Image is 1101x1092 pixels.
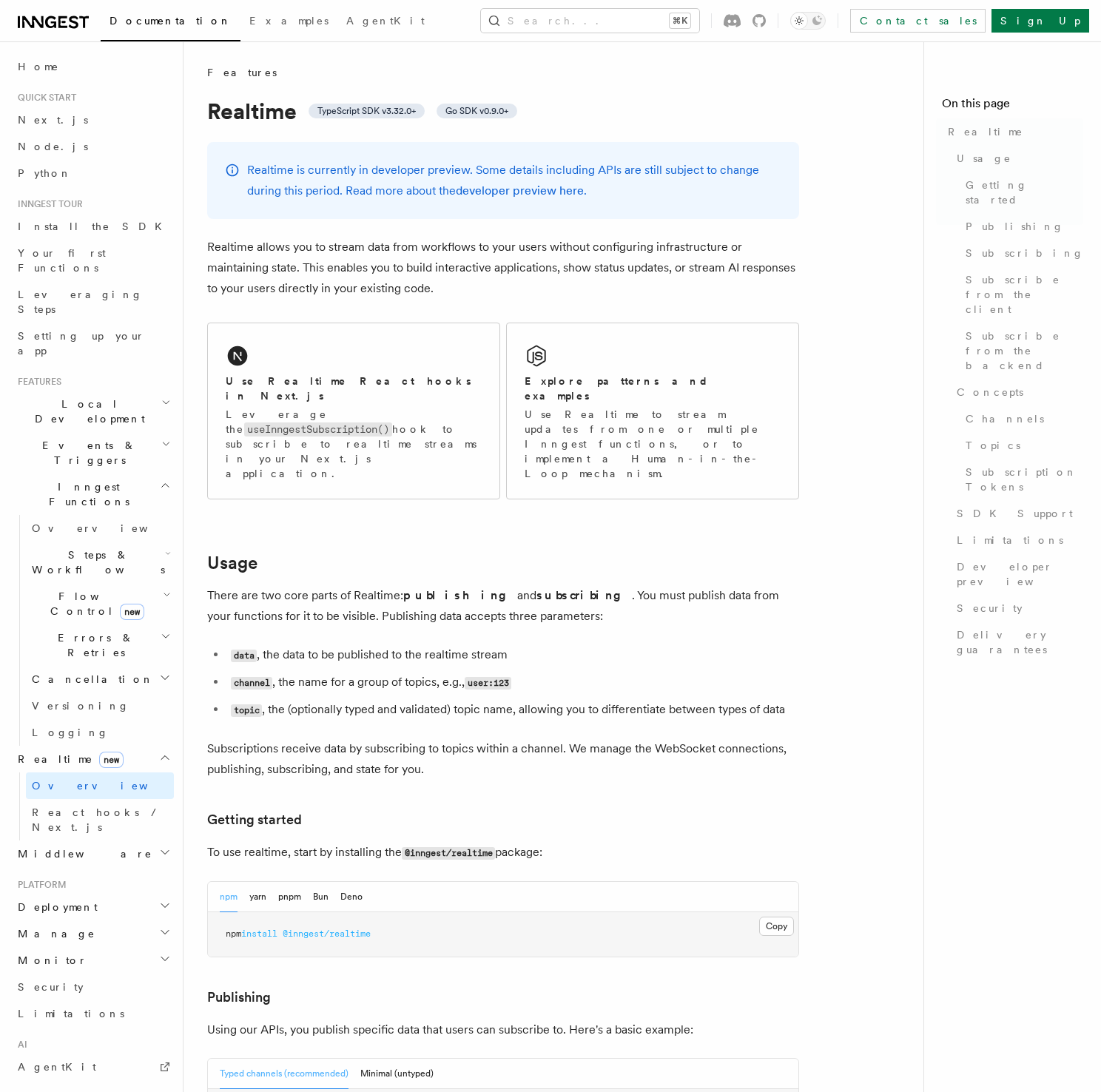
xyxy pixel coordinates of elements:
[759,917,794,936] button: Copy
[951,145,1083,172] a: Usage
[26,772,174,799] a: Overview
[207,585,799,627] p: There are two core parts of Realtime: and . You must publish data from your functions for it to b...
[12,92,76,104] span: Quick start
[247,160,781,201] p: Realtime is currently in developer preview. Some details including APIs are still subject to chan...
[456,183,584,198] a: developer preview here
[12,479,160,509] span: Inngest Functions
[249,15,329,27] span: Examples
[506,323,799,499] a: Explore patterns and examplesUse Realtime to stream updates from one or multiple Inngest function...
[220,1059,349,1089] button: Typed channels (recommended)
[966,465,1083,494] span: Subscription Tokens
[960,213,1083,240] a: Publishing
[966,178,1083,207] span: Getting started
[231,677,272,690] code: channel
[957,533,1063,547] span: Limitations
[26,719,174,746] a: Logging
[525,407,781,481] p: Use Realtime to stream updates from one or multiple Inngest functions, or to implement a Human-in...
[402,847,495,860] code: @inngest/realtime
[942,95,1083,118] h4: On this page
[32,727,109,738] span: Logging
[207,1019,799,1040] p: Using our APIs, you publish specific data that users can subscribe to. Here's a basic example:
[18,114,88,126] span: Next.js
[966,328,1083,373] span: Subscribe from the backend
[12,397,161,426] span: Local Development
[18,330,145,357] span: Setting up your app
[12,432,174,473] button: Events & Triggers
[101,4,240,41] a: Documentation
[18,220,171,232] span: Install the SDK
[26,630,161,660] span: Errors & Retries
[207,323,500,499] a: Use Realtime React hooks in Next.jsLeverage theuseInngestSubscription()hook to subscribe to realt...
[18,1061,96,1073] span: AgentKit
[226,672,799,693] li: , the name for a group of topics, e.g.,
[957,627,1083,657] span: Delivery guarantees
[966,272,1083,317] span: Subscribe from the client
[12,1000,174,1027] a: Limitations
[951,553,1083,595] a: Developer preview
[226,644,799,666] li: , the data to be published to the realtime stream
[226,928,241,939] span: npm
[26,624,174,666] button: Errors & Retries
[12,900,98,914] span: Deployment
[18,141,88,152] span: Node.js
[942,118,1083,145] a: Realtime
[26,799,174,840] a: React hooks / Next.js
[231,704,262,717] code: topic
[26,672,154,687] span: Cancellation
[12,473,174,515] button: Inngest Functions
[207,987,271,1008] a: Publishing
[960,240,1083,266] a: Subscribing
[12,1039,27,1051] span: AI
[960,459,1083,500] a: Subscription Tokens
[951,621,1083,663] a: Delivery guarantees
[207,98,799,124] h1: Realtime
[12,947,174,974] button: Monitor
[18,247,106,274] span: Your first Functions
[790,12,826,30] button: Toggle dark mode
[445,105,508,117] span: Go SDK v0.9.0+
[278,882,301,912] button: pnpm
[226,407,482,481] p: Leverage the hook to subscribe to realtime streams in your Next.js application.
[951,527,1083,553] a: Limitations
[951,379,1083,405] a: Concepts
[12,746,174,772] button: Realtimenew
[26,583,174,624] button: Flow Controlnew
[960,172,1083,213] a: Getting started
[32,780,184,792] span: Overview
[207,842,799,863] p: To use realtime, start by installing the package:
[231,650,257,662] code: data
[120,604,144,620] span: new
[12,160,174,186] a: Python
[536,588,632,602] strong: subscribing
[951,500,1083,527] a: SDK Support
[670,13,690,28] kbd: ⌘K
[957,506,1073,521] span: SDK Support
[12,281,174,323] a: Leveraging Steps
[957,601,1023,616] span: Security
[340,882,363,912] button: Deno
[26,542,174,583] button: Steps & Workflows
[317,105,416,117] span: TypeScript SDK v3.32.0+
[249,882,266,912] button: yarn
[18,59,59,74] span: Home
[337,4,434,40] a: AgentKit
[966,246,1084,260] span: Subscribing
[960,323,1083,379] a: Subscribe from the backend
[18,289,143,315] span: Leveraging Steps
[26,692,174,719] a: Versioning
[12,920,174,947] button: Manage
[481,9,699,33] button: Search...⌘K
[244,422,392,437] code: useInngestSubscription()
[12,879,67,891] span: Platform
[960,432,1083,459] a: Topics
[18,981,84,993] span: Security
[26,515,174,542] a: Overview
[241,928,277,939] span: install
[207,738,799,780] p: Subscriptions receive data by subscribing to topics within a channel. We manage the WebSocket con...
[966,219,1064,234] span: Publishing
[465,677,511,690] code: user:123
[525,374,781,403] h2: Explore patterns and examples
[403,588,517,602] strong: publishing
[966,438,1020,453] span: Topics
[32,806,163,833] span: React hooks / Next.js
